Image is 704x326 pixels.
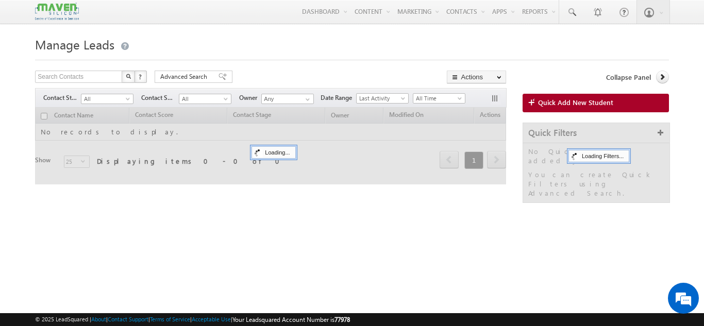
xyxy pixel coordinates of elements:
[141,93,179,102] span: Contact Source
[35,36,114,53] span: Manage Leads
[43,93,81,102] span: Contact Stage
[447,71,506,83] button: Actions
[300,94,313,105] a: Show All Items
[413,94,462,103] span: All Time
[81,94,130,104] span: All
[252,146,295,159] div: Loading...
[357,94,406,103] span: Last Activity
[135,71,147,83] button: ?
[356,93,409,104] a: Last Activity
[179,94,231,104] a: All
[192,316,231,322] a: Acceptable Use
[413,93,465,104] a: All Time
[35,3,78,21] img: Custom Logo
[81,94,133,104] a: All
[261,94,314,104] input: Type to Search
[523,94,669,112] a: Quick Add New Student
[179,94,228,104] span: All
[239,93,261,102] span: Owner
[139,72,143,81] span: ?
[108,316,148,322] a: Contact Support
[321,93,356,102] span: Date Range
[150,316,190,322] a: Terms of Service
[606,73,651,82] span: Collapse Panel
[334,316,350,323] span: 77978
[568,150,629,162] div: Loading Filters...
[538,98,613,107] span: Quick Add New Student
[160,72,210,81] span: Advanced Search
[126,74,131,79] img: Search
[35,315,350,324] span: © 2025 LeadSquared | | | | |
[232,316,350,323] span: Your Leadsquared Account Number is
[91,316,106,322] a: About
